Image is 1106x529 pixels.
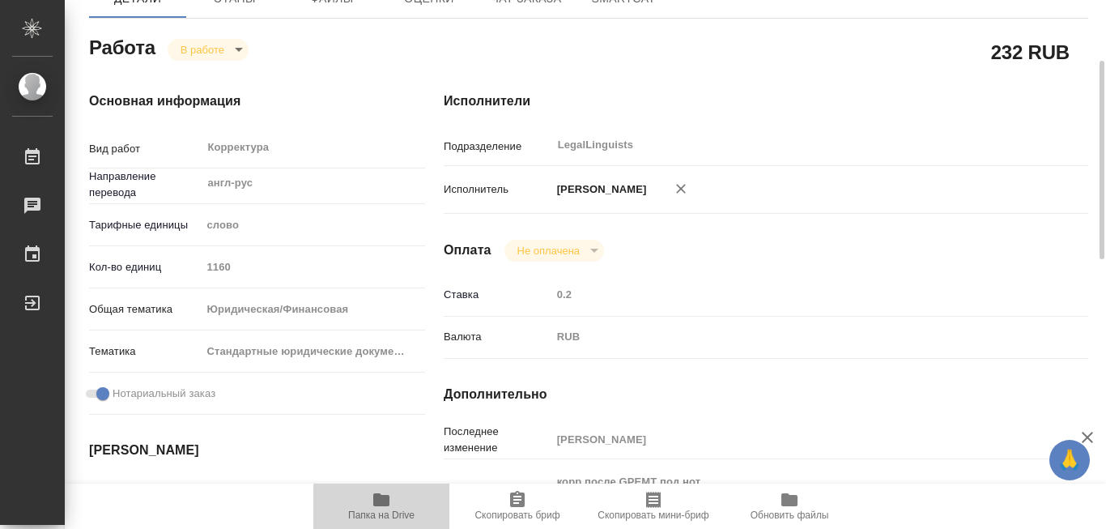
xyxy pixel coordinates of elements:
[551,323,1035,351] div: RUB
[201,255,425,279] input: Пустое поле
[444,329,551,345] p: Валюта
[89,32,155,61] h2: Работа
[551,283,1035,306] input: Пустое поле
[598,510,708,521] span: Скопировать мини-бриф
[504,240,604,262] div: В работе
[185,482,327,506] input: Пустое поле
[89,217,201,233] p: Тарифные единицы
[201,338,425,365] div: Стандартные юридические документы, договоры, уставы
[444,139,551,155] p: Подразделение
[444,181,551,198] p: Исполнитель
[89,301,201,318] p: Общая тематика
[751,510,829,521] span: Обновить файлы
[444,92,1088,111] h4: Исполнители
[444,287,551,303] p: Ставка
[1056,443,1083,477] span: 🙏
[449,484,585,529] button: Скопировать бриф
[474,510,559,521] span: Скопировать бриф
[663,171,699,207] button: Удалить исполнителя
[721,484,857,529] button: Обновить файлы
[168,39,249,61] div: В работе
[551,181,647,198] p: [PERSON_NAME]
[89,141,201,157] p: Вид работ
[513,244,585,258] button: Не оплачена
[89,441,379,460] h4: [PERSON_NAME]
[176,43,229,57] button: В работе
[444,424,551,456] p: Последнее изменение
[89,92,379,111] h4: Основная информация
[444,385,1088,404] h4: Дополнительно
[201,296,425,323] div: Юридическая/Финансовая
[1049,440,1090,480] button: 🙏
[89,169,201,201] p: Направление перевода
[113,386,215,402] span: Нотариальный заказ
[201,211,425,239] div: слово
[89,343,201,360] p: Тематика
[313,484,449,529] button: Папка на Drive
[991,38,1070,66] h2: 232 RUB
[89,259,201,275] p: Кол-во единиц
[585,484,721,529] button: Скопировать мини-бриф
[348,510,415,521] span: Папка на Drive
[444,241,491,260] h4: Оплата
[551,428,1035,451] input: Пустое поле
